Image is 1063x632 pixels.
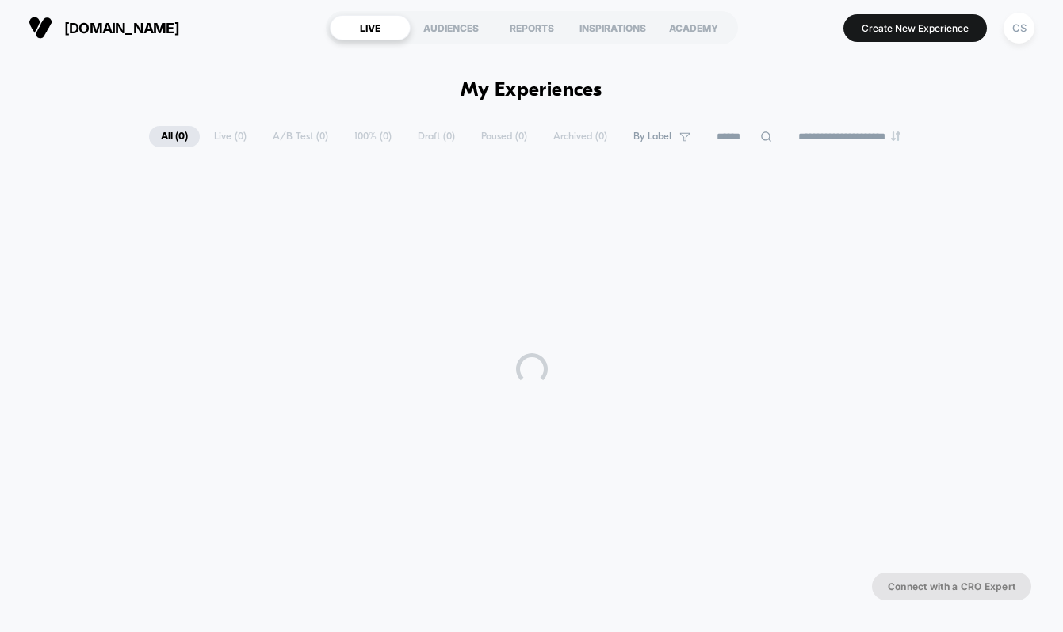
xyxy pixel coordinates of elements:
[491,15,572,40] div: REPORTS
[24,15,184,40] button: [DOMAIN_NAME]
[633,131,671,143] span: By Label
[461,79,602,102] h1: My Experiences
[572,15,653,40] div: INSPIRATIONS
[653,15,734,40] div: ACADEMY
[1004,13,1034,44] div: CS
[891,131,900,141] img: end
[872,573,1031,600] button: Connect with a CRO Expert
[29,16,52,40] img: Visually logo
[999,12,1039,44] button: CS
[64,20,179,36] span: [DOMAIN_NAME]
[843,14,987,42] button: Create New Experience
[330,15,411,40] div: LIVE
[411,15,491,40] div: AUDIENCES
[149,126,200,147] span: All ( 0 )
